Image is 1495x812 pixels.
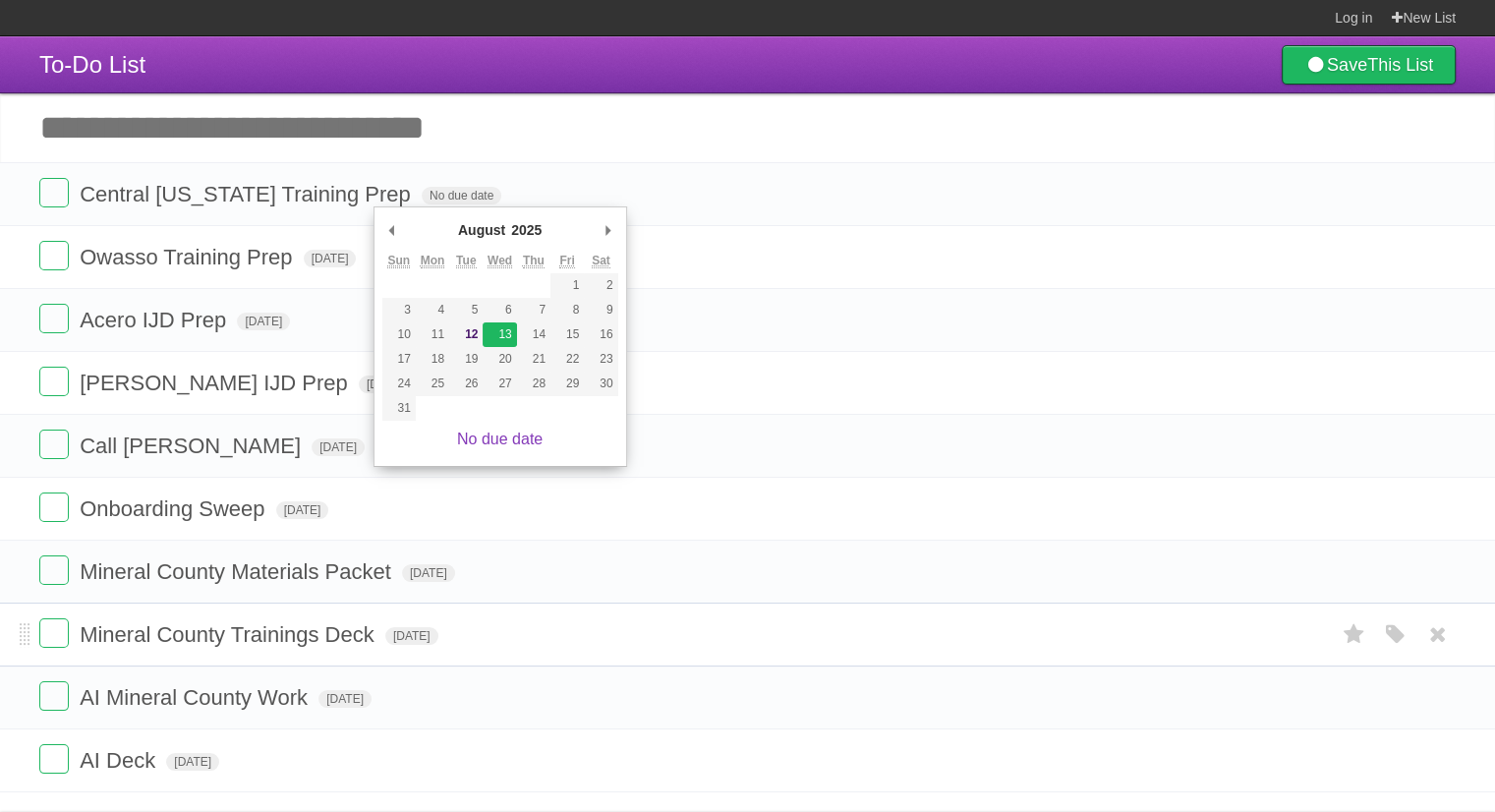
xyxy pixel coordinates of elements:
button: 15 [550,322,584,347]
button: 30 [584,372,617,396]
span: [DATE] [304,250,357,267]
span: AI Mineral County Work [80,685,313,710]
button: 11 [416,322,449,347]
button: 10 [382,322,416,347]
span: [DATE] [312,438,365,456]
span: [DATE] [237,313,290,330]
button: 2 [584,273,617,298]
button: 12 [449,322,483,347]
abbr: Wednesday [488,254,512,268]
span: [DATE] [318,690,372,708]
button: 21 [517,347,550,372]
span: [DATE] [402,564,455,582]
abbr: Friday [559,254,574,268]
span: To-Do List [39,51,145,78]
label: Done [39,241,69,270]
span: Call [PERSON_NAME] [80,434,306,458]
button: 29 [550,372,584,396]
label: Done [39,681,69,711]
abbr: Saturday [592,254,610,268]
span: AI Deck [80,748,160,773]
abbr: Thursday [523,254,545,268]
span: Mineral County Materials Packet [80,559,396,584]
div: August [455,215,508,245]
button: 13 [483,322,516,347]
button: 31 [382,396,416,421]
button: 8 [550,298,584,322]
span: [PERSON_NAME] IJD Prep [80,371,353,395]
button: 27 [483,372,516,396]
button: 20 [483,347,516,372]
button: 3 [382,298,416,322]
span: [DATE] [166,753,219,771]
abbr: Sunday [387,254,410,268]
button: 19 [449,347,483,372]
div: 2025 [508,215,545,245]
span: Acero IJD Prep [80,308,231,332]
button: 7 [517,298,550,322]
label: Done [39,304,69,333]
button: 18 [416,347,449,372]
span: Central [US_STATE] Training Prep [80,182,416,206]
label: Done [39,367,69,396]
label: Star task [1336,618,1373,651]
button: 23 [584,347,617,372]
button: 5 [449,298,483,322]
button: 14 [517,322,550,347]
label: Done [39,493,69,522]
span: Mineral County Trainings Deck [80,622,379,647]
span: [DATE] [385,627,438,645]
label: Done [39,618,69,648]
button: 16 [584,322,617,347]
span: Onboarding Sweep [80,496,269,521]
a: SaveThis List [1282,45,1456,85]
span: [DATE] [359,376,412,393]
label: Done [39,430,69,459]
button: 17 [382,347,416,372]
abbr: Monday [421,254,445,268]
button: Previous Month [382,215,402,245]
abbr: Tuesday [456,254,476,268]
label: Done [39,555,69,585]
a: No due date [457,431,543,447]
button: 9 [584,298,617,322]
button: Next Month [599,215,618,245]
button: 24 [382,372,416,396]
button: 25 [416,372,449,396]
button: 4 [416,298,449,322]
button: 6 [483,298,516,322]
button: 1 [550,273,584,298]
label: Done [39,744,69,774]
span: No due date [422,187,501,204]
span: [DATE] [276,501,329,519]
label: Done [39,178,69,207]
span: Owasso Training Prep [80,245,297,269]
button: 26 [449,372,483,396]
button: 28 [517,372,550,396]
b: This List [1367,55,1433,75]
button: 22 [550,347,584,372]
